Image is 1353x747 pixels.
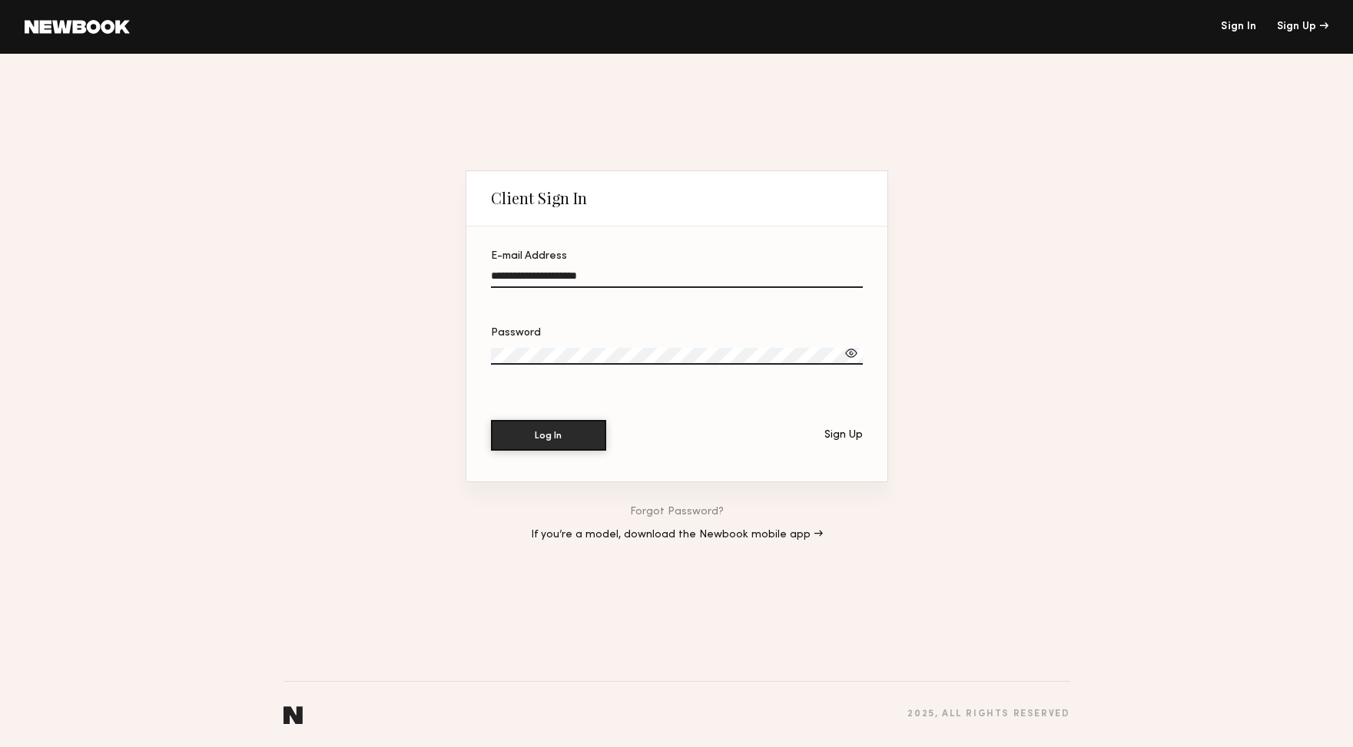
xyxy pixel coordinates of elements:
[491,251,863,262] div: E-mail Address
[491,328,863,339] div: Password
[491,189,587,207] div: Client Sign In
[1221,21,1256,32] a: Sign In
[491,270,863,288] input: E-mail Address
[491,420,606,451] button: Log In
[491,348,863,365] input: Password
[907,709,1069,719] div: 2025 , all rights reserved
[630,507,724,517] a: Forgot Password?
[531,530,823,540] a: If you’re a model, download the Newbook mobile app →
[824,430,863,441] div: Sign Up
[1277,21,1328,32] div: Sign Up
